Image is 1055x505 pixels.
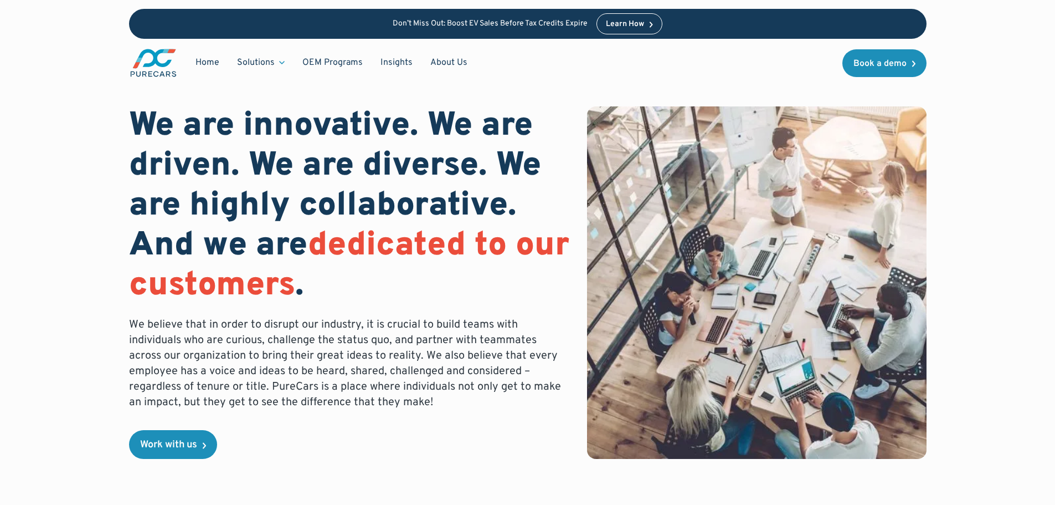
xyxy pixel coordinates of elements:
p: We believe that in order to disrupt our industry, it is crucial to build teams with individuals w... [129,317,570,410]
h1: We are innovative. We are driven. We are diverse. We are highly collaborative. And we are . [129,106,570,306]
a: Insights [372,52,421,73]
div: Learn How [606,21,644,28]
a: Home [187,52,228,73]
p: Don’t Miss Out: Boost EV Sales Before Tax Credits Expire [393,19,588,29]
div: Solutions [237,57,275,69]
a: Learn How [596,13,662,34]
a: About Us [421,52,476,73]
a: main [129,48,178,78]
div: Solutions [228,52,294,73]
a: Work with us [129,430,217,459]
a: OEM Programs [294,52,372,73]
div: Work with us [140,440,197,450]
div: Book a demo [853,59,907,68]
img: bird eye view of a team working together [587,106,926,459]
a: Book a demo [842,49,927,77]
span: dedicated to our customers [129,225,569,307]
img: purecars logo [129,48,178,78]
